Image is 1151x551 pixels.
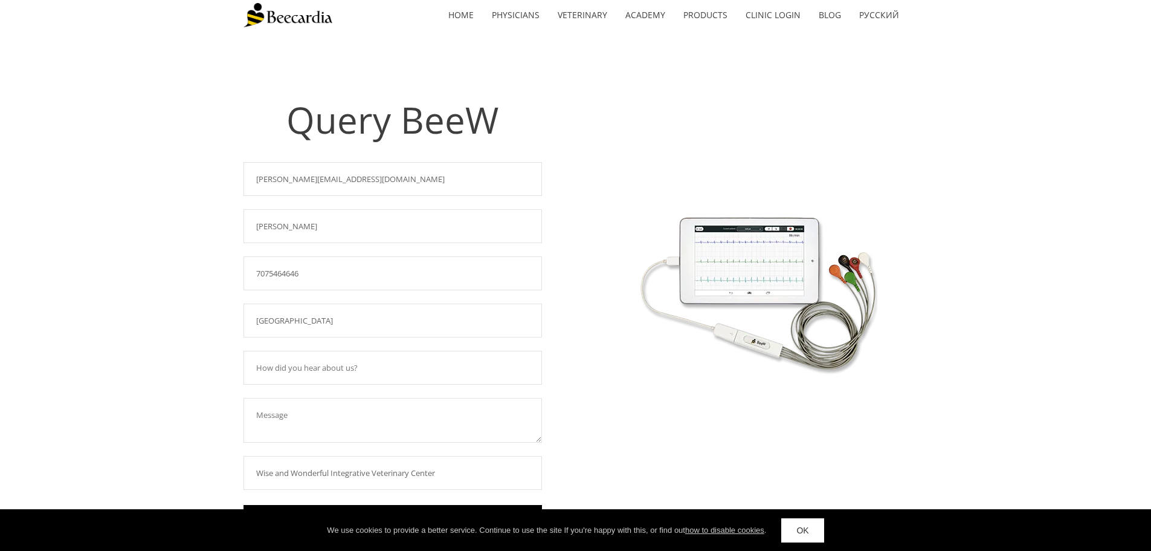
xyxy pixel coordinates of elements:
input: Country [243,304,542,337]
input: How did you hear about us? [243,351,542,385]
a: OK [781,518,824,543]
a: Русский [850,1,908,29]
a: Clinic Login [737,1,810,29]
a: SEND [243,505,542,542]
input: Phone number [243,256,542,290]
input: Company [243,456,542,490]
div: We use cookies to provide a better service. Continue to use the site If you're happy with this, o... [327,524,766,536]
a: home [439,1,483,29]
span: Query BeeW [286,95,498,145]
input: Name [243,209,542,243]
img: Beecardia [243,3,332,27]
a: Academy [616,1,674,29]
a: Blog [810,1,850,29]
a: Products [674,1,737,29]
a: Veterinary [549,1,616,29]
a: how to disable cookies [685,526,764,535]
input: Email [243,162,542,196]
a: Physicians [483,1,549,29]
